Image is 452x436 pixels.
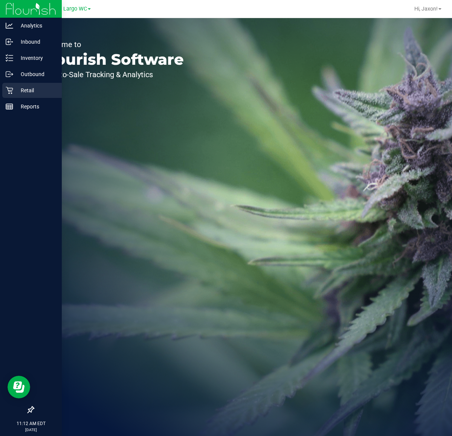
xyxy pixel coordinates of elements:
iframe: Resource center [8,376,30,398]
span: Largo WC [63,6,87,12]
p: Retail [13,86,58,95]
p: [DATE] [3,427,58,433]
inline-svg: Inventory [6,54,13,62]
p: Seed-to-Sale Tracking & Analytics [41,71,184,78]
span: Hi, Jaxon! [414,6,438,12]
p: Welcome to [41,41,184,48]
p: Analytics [13,21,58,30]
inline-svg: Reports [6,103,13,110]
p: Flourish Software [41,52,184,67]
p: Inventory [13,53,58,63]
p: 11:12 AM EDT [3,420,58,427]
p: Outbound [13,70,58,79]
inline-svg: Outbound [6,70,13,78]
inline-svg: Analytics [6,22,13,29]
inline-svg: Inbound [6,38,13,46]
p: Inbound [13,37,58,46]
inline-svg: Retail [6,87,13,94]
p: Reports [13,102,58,111]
